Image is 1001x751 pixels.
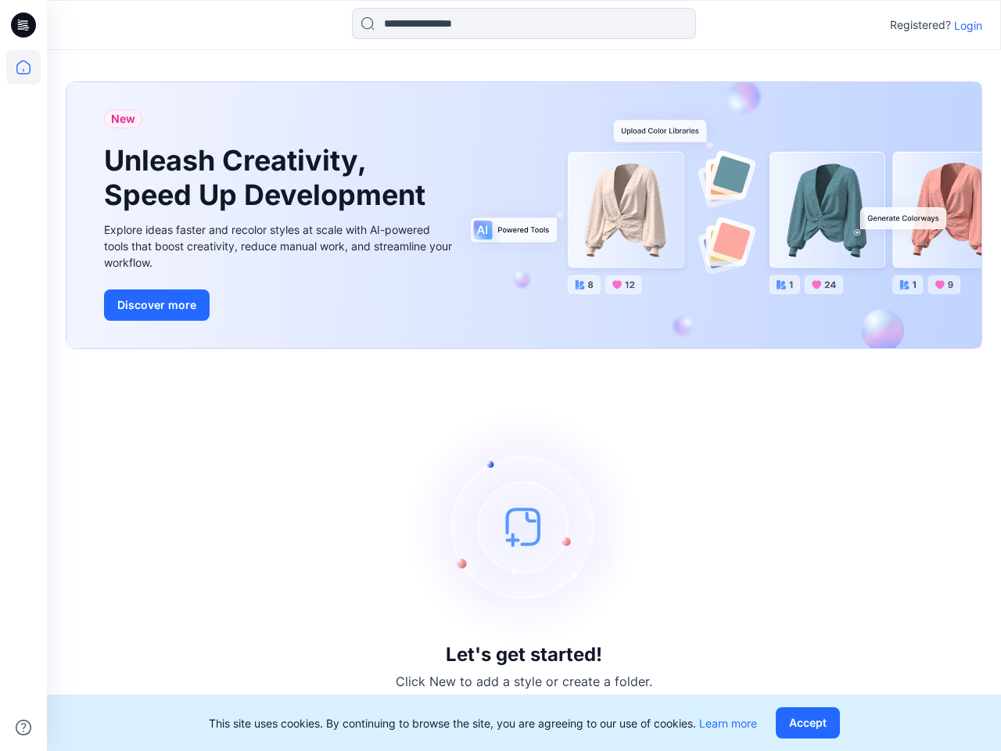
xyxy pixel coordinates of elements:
[776,707,840,738] button: Accept
[954,17,982,34] p: Login
[104,289,210,321] button: Discover more
[104,289,456,321] a: Discover more
[446,644,602,666] h3: Let's get started!
[699,717,757,730] a: Learn more
[890,16,951,34] p: Registered?
[104,221,456,271] div: Explore ideas faster and recolor styles at scale with AI-powered tools that boost creativity, red...
[396,672,652,691] p: Click New to add a style or create a folder.
[111,110,135,128] span: New
[104,144,432,211] h1: Unleash Creativity, Speed Up Development
[407,409,641,644] img: empty-state-image.svg
[209,715,757,731] p: This site uses cookies. By continuing to browse the site, you are agreeing to our use of cookies.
